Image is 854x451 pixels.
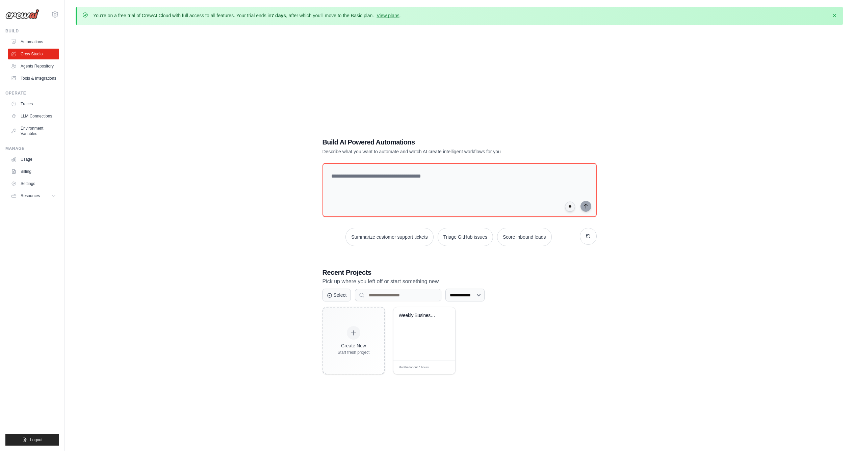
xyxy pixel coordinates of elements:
[322,148,549,155] p: Describe what you want to automate and watch AI create intelligent workflows for you
[8,166,59,177] a: Billing
[377,13,399,18] a: View plans
[5,146,59,151] div: Manage
[438,228,493,246] button: Triage GitHub issues
[8,49,59,59] a: Crew Studio
[399,313,440,319] div: Weekly Business Intelligence Automation
[8,178,59,189] a: Settings
[8,111,59,122] a: LLM Connections
[5,434,59,446] button: Logout
[21,193,40,198] span: Resources
[345,228,433,246] button: Summarize customer support tickets
[8,190,59,201] button: Resources
[322,289,351,301] button: Select
[399,365,429,370] span: Modified about 5 hours
[271,13,286,18] strong: 7 days
[8,36,59,47] a: Automations
[5,9,39,19] img: Logo
[439,365,445,370] span: Edit
[8,73,59,84] a: Tools & Integrations
[322,277,597,286] p: Pick up where you left off or start something new
[322,268,597,277] h3: Recent Projects
[8,123,59,139] a: Environment Variables
[5,90,59,96] div: Operate
[5,28,59,34] div: Build
[8,61,59,72] a: Agents Repository
[8,99,59,109] a: Traces
[8,154,59,165] a: Usage
[338,350,370,355] div: Start fresh project
[497,228,552,246] button: Score inbound leads
[580,228,597,245] button: Get new suggestions
[338,342,370,349] div: Create New
[30,437,43,443] span: Logout
[93,12,401,19] p: You're on a free trial of CrewAI Cloud with full access to all features. Your trial ends in , aft...
[565,202,575,212] button: Click to speak your automation idea
[322,137,549,147] h1: Build AI Powered Automations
